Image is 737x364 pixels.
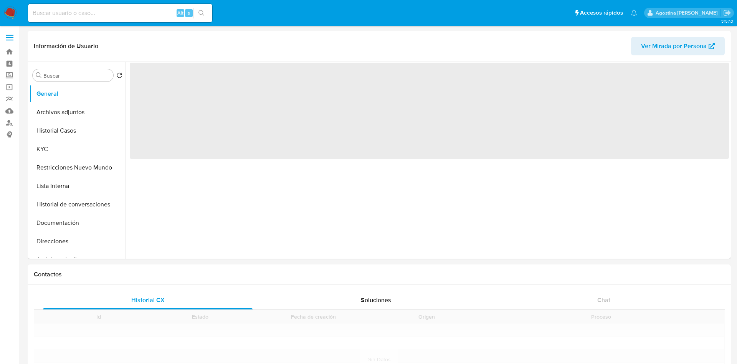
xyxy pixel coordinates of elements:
span: s [188,9,190,17]
button: Restricciones Nuevo Mundo [30,158,126,177]
span: Ver Mirada por Persona [641,37,707,55]
span: Historial CX [131,296,165,304]
button: Anticipos de dinero [30,251,126,269]
button: Lista Interna [30,177,126,195]
input: Buscar [43,72,110,79]
a: Notificaciones [631,10,637,16]
button: Volver al orden por defecto [116,72,122,81]
h1: Contactos [34,271,725,278]
span: Alt [177,9,183,17]
button: Buscar [36,72,42,78]
button: KYC [30,140,126,158]
span: ‌ [130,63,729,159]
h1: Información de Usuario [34,42,98,50]
button: search-icon [193,8,209,18]
span: Soluciones [361,296,391,304]
button: Documentación [30,214,126,232]
a: Salir [723,9,731,17]
button: General [30,85,126,103]
span: Accesos rápidos [580,9,623,17]
button: Historial Casos [30,121,126,140]
p: agostina.faruolo@mercadolibre.com [656,9,720,17]
span: Chat [597,296,610,304]
button: Archivos adjuntos [30,103,126,121]
button: Historial de conversaciones [30,195,126,214]
button: Direcciones [30,232,126,251]
button: Ver Mirada por Persona [631,37,725,55]
input: Buscar usuario o caso... [28,8,212,18]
